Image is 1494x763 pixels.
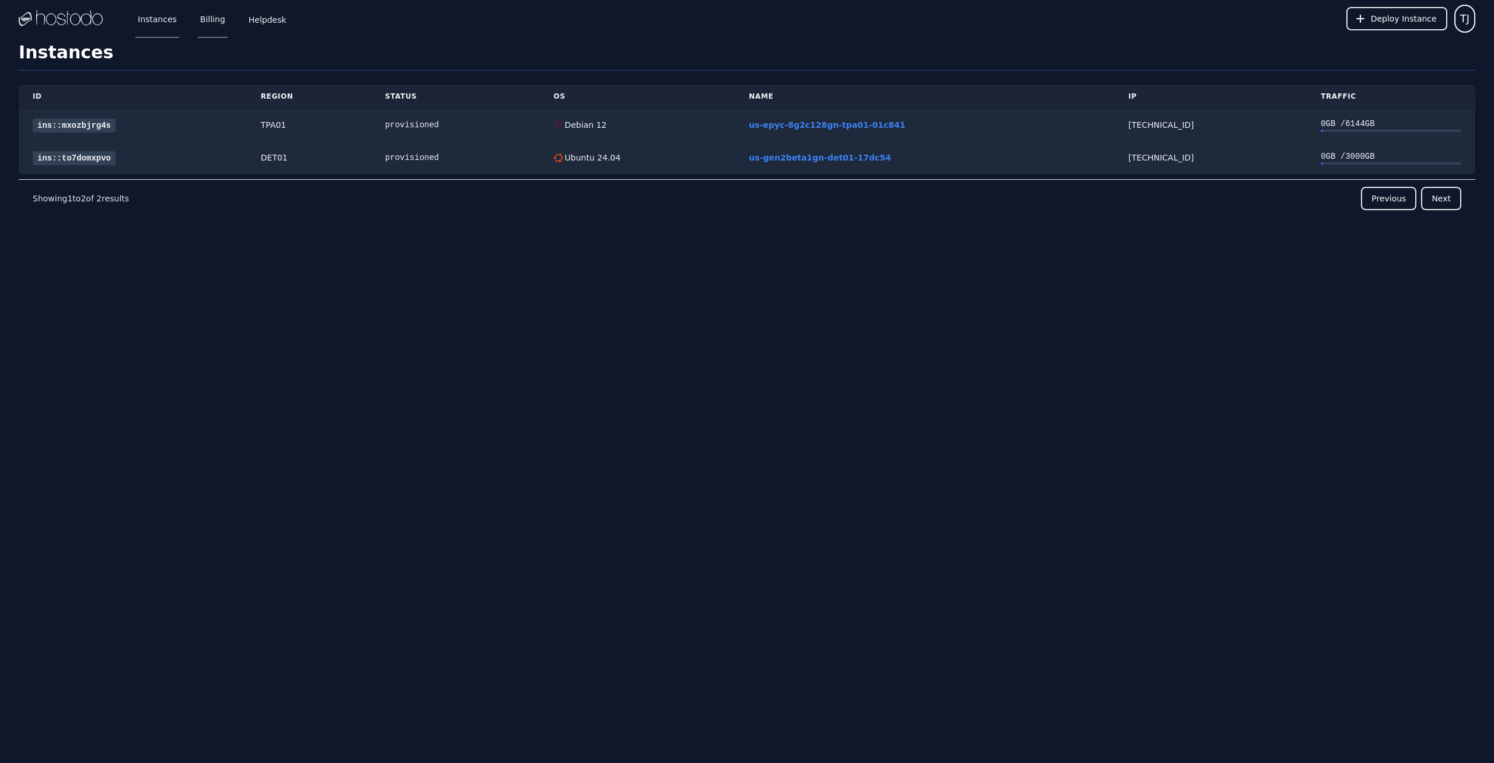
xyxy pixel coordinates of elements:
[67,194,72,203] span: 1
[1321,118,1461,130] div: 0 GB / 6144 GB
[1321,151,1461,162] div: 0 GB / 3000 GB
[1421,187,1461,210] button: Next
[33,193,129,204] p: Showing to of results
[563,119,607,131] div: Debian 12
[1346,7,1447,30] button: Deploy Instance
[33,119,116,133] a: ins::mxozbjrg4s
[749,120,905,130] a: us-epyc-8g2c128gn-tpa01-01c841
[96,194,102,203] span: 2
[563,152,621,163] div: Ubuntu 24.04
[1307,85,1475,109] th: Traffic
[385,119,526,131] div: provisioned
[1371,13,1437,25] span: Deploy Instance
[1129,119,1293,131] div: [TECHNICAL_ID]
[540,85,735,109] th: OS
[1454,5,1475,33] button: User menu
[735,85,1114,109] th: Name
[749,153,891,162] a: us-gen2beta1gn-det01-17dc54
[1115,85,1307,109] th: IP
[385,152,526,163] div: provisioned
[19,42,1475,71] h1: Instances
[1129,152,1293,163] div: [TECHNICAL_ID]
[247,85,371,109] th: Region
[1361,187,1416,210] button: Previous
[19,85,247,109] th: ID
[81,194,86,203] span: 2
[33,151,116,165] a: ins::to7domxpvo
[19,179,1475,217] nav: Pagination
[19,10,103,27] img: Logo
[1460,11,1469,27] span: TJ
[261,152,357,163] div: DET01
[371,85,540,109] th: Status
[261,119,357,131] div: TPA01
[554,154,563,162] img: Ubuntu 24.04
[554,121,563,130] img: Debian 12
